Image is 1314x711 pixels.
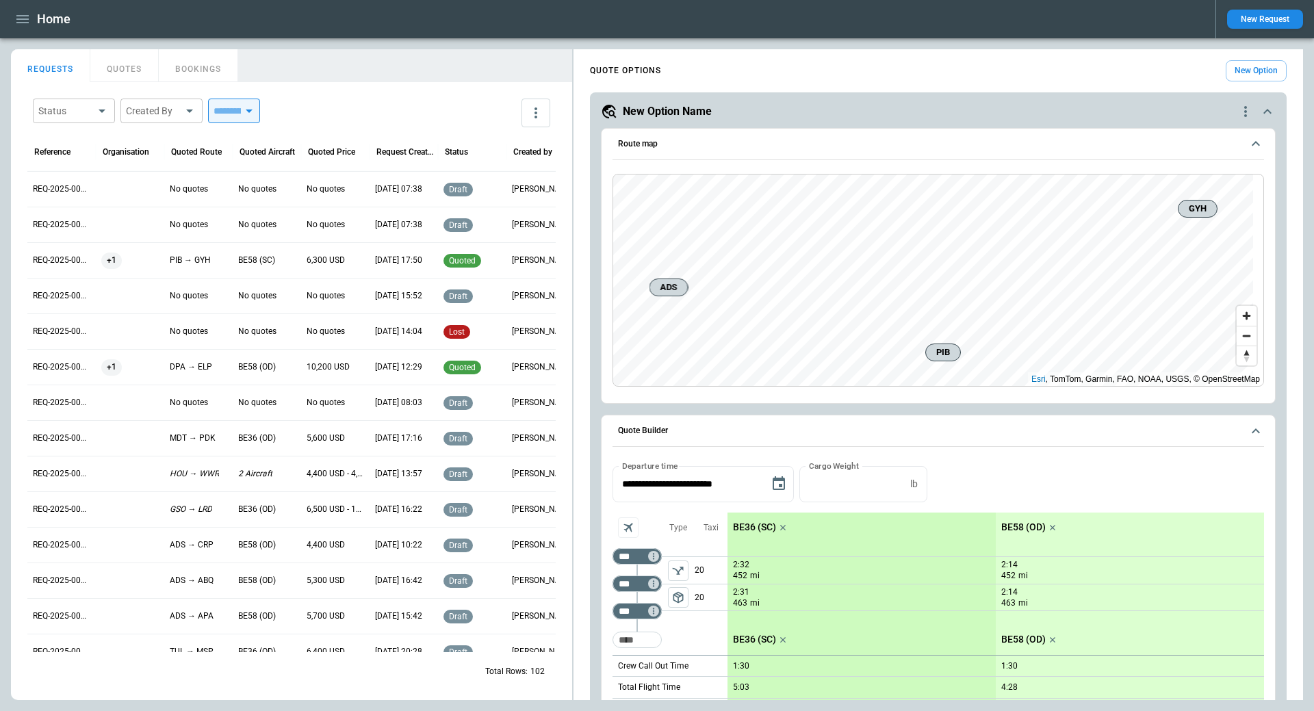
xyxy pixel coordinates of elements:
p: No quotes [307,397,345,409]
span: draft [446,541,470,550]
p: Allen Maki [512,575,569,586]
span: Type of sector [668,587,688,608]
button: BOOKINGS [159,49,238,82]
div: Request Created At (UTC-05:00) [376,147,435,157]
p: 4,400 USD [307,539,345,551]
p: 4,400 USD - 4,900 USD [307,468,364,480]
p: No quotes [170,397,208,409]
p: REQ-2025-000254 [33,397,90,409]
button: left aligned [668,587,688,608]
p: No quotes [238,326,276,337]
button: New Request [1227,10,1303,29]
span: draft [446,398,470,408]
span: quoted [446,363,478,372]
p: ADS → CRP [170,539,214,551]
p: BE58 (SC) [238,255,275,266]
p: 08/22/2025 15:52 [375,290,422,302]
h6: Quote Builder [618,426,668,435]
p: 6,300 USD [307,255,345,266]
span: GYH [1184,202,1211,216]
span: draft [446,185,470,194]
p: REQ-2025-000250 [33,539,90,551]
p: 10,200 USD [307,361,350,373]
h1: Home [37,11,70,27]
p: 5,600 USD [307,432,345,444]
p: No quotes [170,183,208,195]
div: Too short [613,632,662,648]
h5: New Option Name [623,104,712,119]
p: 2 Aircraft [238,468,272,480]
p: Taxi [704,522,719,534]
p: HOU → WWR [170,468,219,480]
p: mi [750,597,760,609]
p: 452 [1001,570,1016,582]
span: package_2 [671,591,685,604]
p: No quotes [170,219,208,231]
h4: QUOTE OPTIONS [590,68,661,74]
div: quote-option-actions [1237,103,1254,120]
p: 08/01/2025 10:22 [375,539,422,551]
span: draft [446,469,470,479]
button: New Option [1226,60,1287,81]
p: George O'Bryan [512,219,569,231]
p: 07/31/2025 15:42 [375,610,422,622]
p: Allen Maki [512,504,569,515]
div: Organisation [103,147,149,157]
button: QUOTES [90,49,159,82]
p: REQ-2025-000260 [33,183,90,195]
p: 07/31/2025 16:42 [375,575,422,586]
span: draft [446,505,470,515]
p: REQ-2025-000248 [33,610,90,622]
p: REQ-2025-000251 [33,504,90,515]
p: PIB → GYH [170,255,211,266]
p: No quotes [307,290,345,302]
p: ADS → APA [170,610,214,622]
p: BE58 (OD) [238,361,276,373]
button: New Option Namequote-option-actions [601,103,1276,120]
p: 08/26/2025 07:38 [375,183,422,195]
p: No quotes [307,219,345,231]
p: Ben Gundermann [512,326,569,337]
p: 08/22/2025 08:03 [375,397,422,409]
div: Created by [513,147,552,157]
canvas: Map [613,174,1253,387]
p: 463 [1001,597,1016,609]
p: No quotes [238,183,276,195]
span: draft [446,576,470,586]
p: No quotes [238,219,276,231]
p: Crew Call Out Time [618,660,688,672]
span: lost [446,327,467,337]
p: REQ-2025-000258 [33,255,90,266]
div: Quoted Route [171,147,222,157]
label: Departure time [622,460,678,471]
span: Aircraft selection [618,517,639,538]
p: No quotes [307,183,345,195]
span: draft [446,292,470,301]
p: No quotes [238,397,276,409]
p: 08/26/2025 07:38 [375,219,422,231]
button: left aligned [668,560,688,581]
p: BE58 (OD) [238,539,276,551]
p: mi [1018,570,1028,582]
span: draft [446,612,470,621]
p: 08/13/2025 13:57 [375,468,422,480]
p: George O'Bryan [512,468,569,480]
h6: Route map [618,140,658,148]
p: 102 [530,666,545,677]
p: 4:28 [1001,682,1018,693]
p: DPA → ELP [170,361,212,373]
p: REQ-2025-000257 [33,290,90,302]
p: MDT → PDK [170,432,216,444]
p: 08/22/2025 12:29 [375,361,422,373]
p: mi [1018,597,1028,609]
div: Too short [613,576,662,592]
span: ADS [656,281,682,294]
p: 2:14 [1001,587,1018,597]
p: REQ-2025-000259 [33,219,90,231]
p: 2:32 [733,560,749,570]
p: REQ-2025-000255 [33,361,90,373]
span: draft [446,220,470,230]
p: 08/22/2025 17:50 [375,255,422,266]
button: Reset bearing to north [1237,346,1257,365]
p: REQ-2025-000249 [33,575,90,586]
